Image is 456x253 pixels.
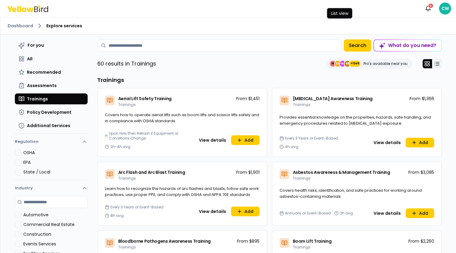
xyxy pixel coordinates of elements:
span: Trainings [293,176,310,181]
p: From $1,901 [236,169,260,175]
label: Commercial Real Estate [23,221,88,228]
span: CE [335,61,341,67]
button: Policy Development [15,107,88,118]
p: From $1,366 [410,96,434,102]
p: From $1,451 [236,96,260,102]
span: Additional Services [27,123,70,129]
span: SE [344,61,350,67]
span: Asbestos Awareness & Management Training [293,169,390,175]
span: Covers health risks, identification, and safe practices for working around asbestos-containing ma... [280,187,422,199]
p: From $3,085 [408,169,434,175]
span: Learn how to recognize the hazards of arc flashes and blasts, follow safe work practices, use pro... [105,186,259,197]
span: Aerial Lift Safety Training [118,96,172,102]
span: Arc Flash and Arc Blast Training [118,169,185,175]
span: Policy Development [27,109,72,115]
span: Explore services [46,23,82,29]
div: Regulation [15,150,88,180]
button: View details [195,207,230,216]
span: For you [28,42,44,48]
label: Automotive [23,212,88,218]
div: What do you need? [374,40,441,51]
p: 60 results in Trainings [97,59,156,68]
label: EPA [23,159,88,165]
span: Upon Hire, then Retrain if Equipment or Conditions Change [109,131,180,141]
span: MJ [340,61,346,67]
span: Provides essential knowledge on the properties, hazards, safe handling, and emergency procedures ... [280,114,431,126]
button: Recommended [15,67,88,78]
span: All [27,56,32,62]
span: Covers how to operate aerial lifts such as boom lifts and scissor lifts safely and in compliance ... [105,112,259,124]
span: Annually or Event-Based [285,211,331,216]
label: Construction [23,231,88,237]
label: State / Local [23,169,88,175]
button: Assessments [15,80,88,91]
button: Industry [15,180,88,196]
button: Search [344,39,371,52]
span: 2h-4h avg [110,144,130,149]
span: Recommended [27,69,61,75]
nav: breadcrumb [8,22,449,29]
button: View details [370,208,404,218]
button: Trainings [15,93,88,104]
span: Trainings [118,102,136,107]
span: Bloodborne Pathogens Awareness Training [118,238,211,244]
span: 4h avg [285,144,298,149]
span: Boom Lift Training [293,238,332,244]
span: 2h avg [340,211,353,216]
p: Pro's available near you [364,61,407,66]
span: Every 3 Years or Event-Based [285,136,338,141]
span: EE [330,61,336,67]
span: 8h avg [110,213,124,218]
button: Add [231,135,260,145]
span: Trainings [118,245,136,250]
button: Add [231,207,260,216]
label: Events Services [23,241,88,247]
button: Add [406,138,434,147]
button: For you [15,39,88,51]
button: 5 [422,2,434,15]
button: Additional Services [15,120,88,131]
label: OSHA [23,150,88,156]
h3: Trainings [97,76,442,84]
div: 5 [428,3,434,8]
span: Assessments [27,83,57,89]
span: Trainings [293,245,310,250]
button: Regulation [15,136,88,150]
span: Trainings [293,102,310,107]
span: Trainings [27,96,48,102]
button: View details [370,138,404,147]
button: View details [195,135,230,145]
span: Trainings [118,176,136,181]
button: What do you need? [374,39,442,52]
span: CW [439,2,451,15]
span: Every 3 Years or Event-Based [110,205,163,210]
button: All [15,53,88,64]
span: +1346 [350,61,359,67]
p: From $2,260 [408,238,434,244]
p: From $895 [237,238,260,244]
a: Dashboard [8,23,33,29]
span: [MEDICAL_DATA] Awareness Training [293,96,373,102]
button: Add [406,208,434,218]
